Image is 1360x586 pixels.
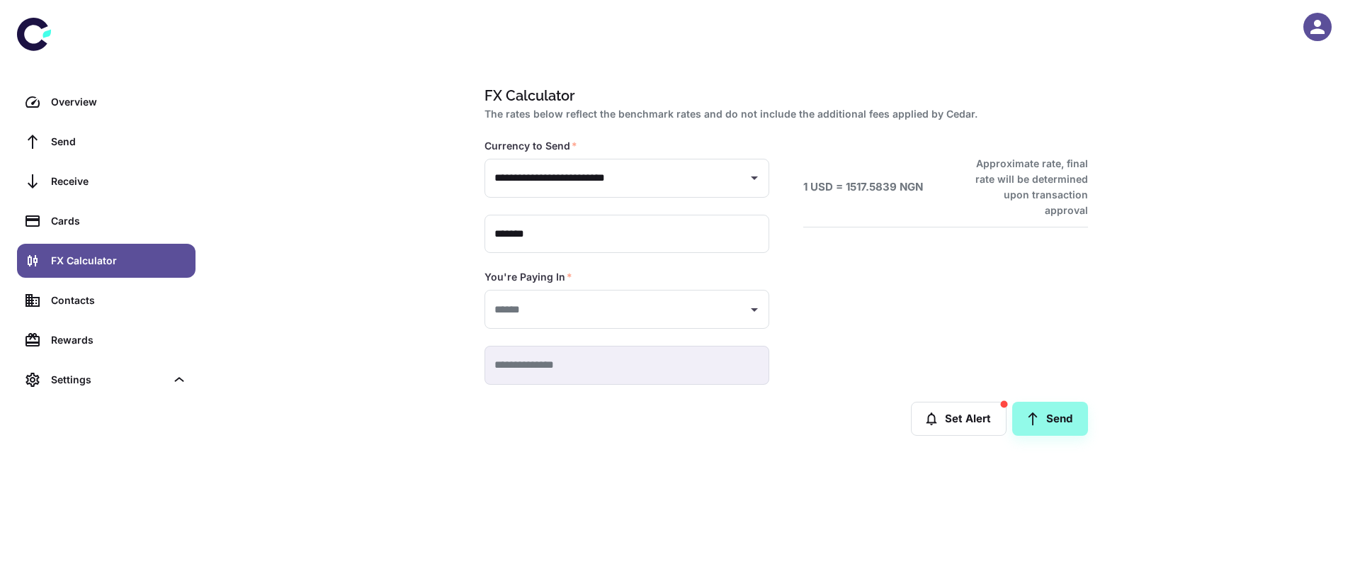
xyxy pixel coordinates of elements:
[51,94,187,110] div: Overview
[744,168,764,188] button: Open
[17,363,195,397] div: Settings
[484,139,577,153] label: Currency to Send
[51,253,187,269] div: FX Calculator
[51,174,187,189] div: Receive
[960,156,1088,218] h6: Approximate rate, final rate will be determined upon transaction approval
[17,283,195,317] a: Contacts
[51,213,187,229] div: Cards
[51,332,187,348] div: Rewards
[803,179,923,196] h6: 1 USD = 1517.5839 NGN
[17,164,195,198] a: Receive
[17,244,195,278] a: FX Calculator
[484,85,1082,106] h1: FX Calculator
[51,134,187,150] div: Send
[1012,402,1088,436] a: Send
[17,323,195,357] a: Rewards
[17,204,195,238] a: Cards
[51,293,187,308] div: Contacts
[484,270,572,284] label: You're Paying In
[51,372,166,388] div: Settings
[17,85,195,119] a: Overview
[911,402,1007,436] button: Set Alert
[744,300,764,320] button: Open
[17,125,195,159] a: Send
